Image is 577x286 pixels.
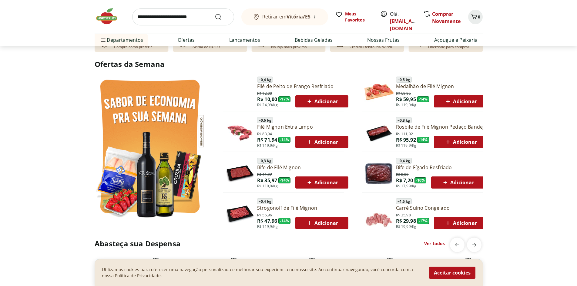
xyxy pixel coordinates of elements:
a: Carré Suíno Congelado [396,205,487,211]
span: R$ 8,00 [396,171,409,177]
a: Ver todos [424,241,445,247]
span: Adicionar [444,138,477,146]
span: R$ 71,94 [257,136,277,143]
a: Filé de Peito de Frango Resfriado [257,83,348,90]
span: R$ 95,92 [396,136,416,143]
button: Adicionar [295,217,348,229]
img: Principal [226,199,255,228]
span: R$ 12,00 [257,90,272,96]
a: Strogonoff de Filé Mignon [257,205,348,211]
img: Bife de Fígado Resfriado [364,159,394,188]
span: R$ 17,99/Kg [396,184,417,189]
button: Carrinho [468,10,483,24]
button: Adicionar [295,136,348,148]
img: Principal [364,199,394,228]
span: R$ 69,95 [396,90,411,96]
span: 0 [478,14,480,20]
p: Na loja mais próxima [271,44,307,49]
a: Medalhão de Filé Mignon [396,83,487,90]
a: Bebidas Geladas [295,36,333,44]
span: Retirar em [262,14,310,19]
button: next [467,238,481,252]
a: Bife de Filé Mignon [257,164,348,171]
button: Adicionar [434,217,487,229]
span: ~ 0,4 kg [257,77,273,83]
a: Ofertas [178,36,195,44]
span: R$ 119,9/Kg [257,184,278,189]
a: Açougue e Peixaria [434,36,478,44]
button: Retirar emVitória/ES [241,8,328,25]
span: R$ 59,95 [396,96,416,103]
a: [EMAIL_ADDRESS][DOMAIN_NAME] [390,18,432,32]
span: R$ 7,20 [396,177,413,184]
button: Adicionar [295,95,348,107]
h2: Ofertas da Semana [95,59,483,69]
span: - 10 % [414,177,427,183]
span: R$ 35,97 [257,177,277,184]
p: Liberdade para comprar [428,44,469,49]
span: R$ 119,9/Kg [396,103,417,107]
span: Adicionar [306,138,338,146]
span: R$ 83,94 [257,130,272,136]
span: R$ 119,9/Kg [396,143,417,148]
button: Menu [99,33,107,47]
span: R$ 29,98 [396,218,416,224]
span: Departamentos [99,33,143,47]
span: R$ 47,96 [257,218,277,224]
button: Adicionar [431,176,484,189]
input: search [132,8,234,25]
span: R$ 19,99/Kg [396,224,417,229]
span: Adicionar [306,219,338,227]
button: Adicionar [434,136,487,148]
span: Olá, [390,10,417,32]
a: Meus Favoritos [335,11,373,23]
p: Crédito-Débito-PIX-VA/VR [350,44,392,49]
span: - 17 % [417,218,429,224]
a: Bife de Fígado Resfriado [396,164,485,171]
span: - 14 % [278,137,290,143]
span: Adicionar [444,219,477,227]
img: Hortifruti [95,7,125,25]
span: R$ 10,00 [257,96,277,103]
span: - 14 % [417,137,429,143]
span: R$ 41,97 [257,171,272,177]
img: Principal [226,159,255,188]
span: Adicionar [306,98,338,105]
span: Adicionar [306,179,338,186]
a: Nossas Frutas [367,36,400,44]
button: Aceitar cookies [429,267,475,279]
span: ~ 0,6 kg [257,117,273,123]
span: R$ 119,9/Kg [257,224,278,229]
p: Utilizamos cookies para oferecer uma navegação personalizada e melhorar sua experiencia no nosso ... [102,267,422,279]
img: Filé de Peito de Frango Resfriado [226,77,255,107]
span: ~ 0,4 kg [257,198,273,204]
a: Lançamentos [229,36,260,44]
span: - 14 % [417,96,429,102]
img: Ver todos [95,74,205,222]
button: Adicionar [434,95,487,107]
span: R$ 35,98 [396,212,411,218]
span: - 14 % [278,218,290,224]
a: Rosbife de Filé Mignon Pedaço Bandeja [396,123,487,130]
span: R$ 119,9/Kg [257,143,278,148]
span: - 17 % [278,96,290,102]
span: ~ 0,3 kg [257,158,273,164]
img: Filé Mignon Extra Limpo [226,118,255,147]
a: Comprar Novamente [432,11,461,25]
span: R$ 24,99/Kg [257,103,278,107]
span: Adicionar [444,98,477,105]
span: R$ 111,92 [396,130,413,136]
span: Meus Favoritos [345,11,373,23]
span: R$ 55,96 [257,212,272,218]
h2: Abasteça sua Despensa [95,239,181,248]
span: ~ 0,4 kg [396,158,412,164]
button: Adicionar [295,176,348,189]
span: - 14 % [278,177,290,183]
button: Submit Search [215,13,229,21]
span: ~ 1,5 kg [396,198,412,204]
b: Vitória/ES [287,13,310,20]
a: Filé Mignon Extra Limpo [257,123,348,130]
span: ~ 0,5 kg [396,77,412,83]
p: Acima de R$399 [193,44,220,49]
span: ~ 0,8 kg [396,117,412,123]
